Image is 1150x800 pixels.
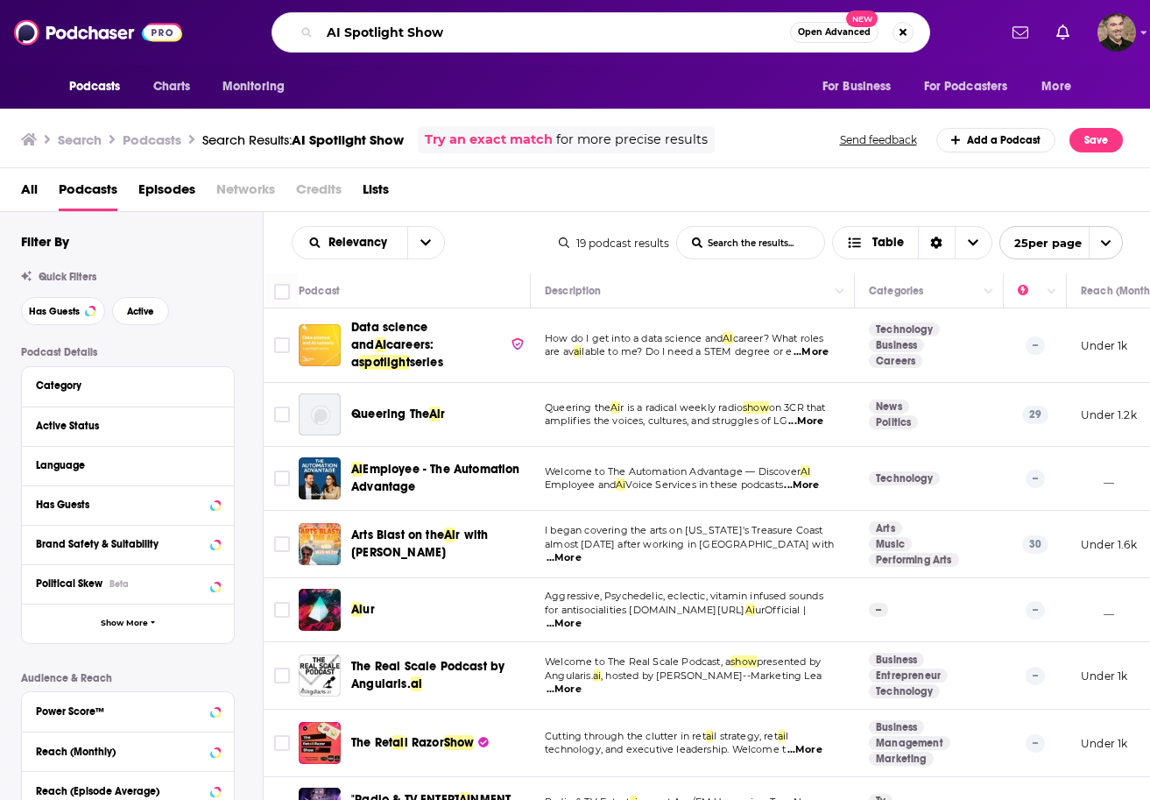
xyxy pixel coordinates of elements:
span: Queering the [545,401,610,414]
span: Open Advanced [798,28,871,37]
span: Welcome to The Real Scale Podcast, a [545,655,730,668]
span: The Real Scale Podcast by Angularis. [351,659,504,691]
span: ...More [788,414,823,428]
div: Reach (Episode Average) [36,785,205,797]
a: Management [869,736,950,750]
span: Episodes [138,175,195,211]
a: Arts Blast on the Air with Willi Miller [299,523,341,565]
span: Toggle select row [274,407,290,422]
h2: Choose View [832,226,992,259]
div: Beta [109,578,129,590]
a: Add a Podcast [936,128,1056,152]
span: I began covering the arts on [US_STATE]'s Treasure Coast [545,524,823,536]
p: Podcast Details [21,346,235,358]
a: Business [869,720,924,734]
a: The Real Scale Podcast by Angularis.ai [299,655,341,697]
span: Toggle select row [274,668,290,683]
p: -- [1026,667,1045,684]
span: Political Skew [36,577,102,590]
span: ...More [547,551,582,565]
img: Aiur [299,589,341,631]
span: ur [363,602,374,617]
div: Search podcasts, credits, & more... [272,12,930,53]
a: Podcasts [59,175,117,211]
button: Show profile menu [1097,13,1136,52]
a: The Retail Razor Show [299,722,341,764]
a: Music [869,537,912,551]
button: open menu [407,227,444,258]
span: New [846,11,878,27]
span: are av [545,345,574,358]
a: Lists [363,175,389,211]
span: ...More [784,478,819,492]
img: Ai Employee - The Automation Advantage [299,457,341,499]
button: open menu [810,70,914,103]
span: Podcasts [69,74,121,99]
a: Queering TheAir [351,406,446,423]
span: Charts [153,74,191,99]
h2: Filter By [21,233,69,250]
span: Welcome to The Automation Advantage — Discover [545,465,801,478]
span: Ai [444,527,455,542]
span: ai [706,730,714,742]
button: Has Guests [36,493,220,515]
a: All [21,175,38,211]
button: Political SkewBeta [36,572,220,594]
span: ai [778,730,786,742]
span: ...More [794,345,829,359]
span: amplifies the voices, cultures, and struggles of LG [545,414,787,427]
button: Show More [22,604,234,643]
a: Search Results:AI Spotlight Show [202,131,404,148]
span: spotlight [359,355,410,370]
p: Under 1k [1081,736,1127,751]
span: Ai [429,407,441,421]
span: For Business [822,74,892,99]
span: Toggle select row [274,471,290,486]
p: __ [1081,471,1114,486]
div: Power Score™ [36,705,205,718]
span: How do I get into a data science and [545,332,723,344]
span: AI Spotlight Show [292,131,404,148]
p: __ [1081,603,1114,618]
p: -- [1026,336,1045,354]
span: For Podcasters [924,74,1008,99]
span: show [743,401,769,414]
span: ai [411,676,422,691]
span: l [786,730,788,742]
a: Show notifications dropdown [1049,18,1076,47]
button: Column Actions [829,281,850,302]
button: Brand Safety & Suitability [36,533,220,555]
div: Sort Direction [918,227,955,258]
button: Save [1069,128,1123,152]
button: Column Actions [978,281,999,302]
span: Voice Services in these podcasts [625,478,782,491]
button: open menu [1029,70,1093,103]
span: Monitoring [222,74,285,99]
p: Audience & Reach [21,672,235,684]
div: Categories [869,280,923,301]
span: Toggle select row [274,536,290,552]
a: Data science andAIcareers: aspotlightseries [351,319,525,372]
p: -- [1026,470,1045,487]
span: AI [801,465,810,478]
p: -- [1026,601,1045,619]
span: Ai [745,604,755,616]
button: Has Guests [21,297,105,325]
a: Aiur [351,601,375,619]
div: Description [545,280,601,301]
span: Show [444,735,475,750]
button: open menu [999,226,1123,259]
a: Podchaser - Follow, Share and Rate Podcasts [14,16,182,49]
span: series [410,355,443,370]
span: Active [127,307,154,316]
button: Open AdvancedNew [790,22,878,43]
span: AI [723,332,732,344]
span: Toggle select row [274,735,290,751]
span: ...More [547,683,582,697]
span: Toggle select row [274,602,290,618]
p: Under 1.2k [1081,407,1137,422]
